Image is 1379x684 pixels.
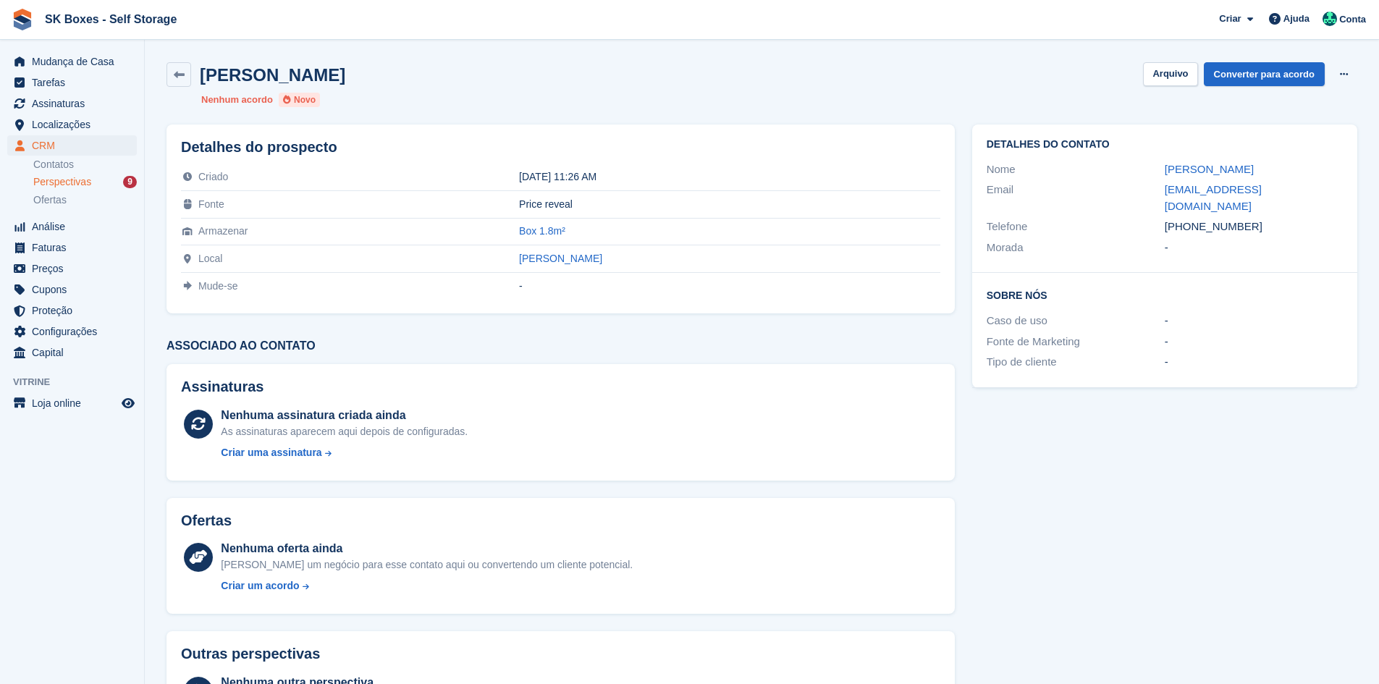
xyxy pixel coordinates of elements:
span: Preços [32,258,119,279]
img: Cláudio Borges [1323,12,1337,26]
h2: Detalhes do prospecto [181,139,940,156]
a: menu [7,237,137,258]
a: [EMAIL_ADDRESS][DOMAIN_NAME] [1165,183,1262,212]
a: [PERSON_NAME] [519,253,602,264]
span: Análise [32,216,119,237]
span: Vitrine [13,375,144,389]
a: SK Boxes - Self Storage [39,7,182,31]
img: stora-icon-8386f47178a22dfd0bd8f6a31ec36ba5ce8667c1dd55bd0f319d3a0aa187defe.svg [12,9,33,30]
div: Nome [987,161,1165,178]
div: Caso de uso [987,313,1165,329]
span: Localizações [32,114,119,135]
div: Morada [987,240,1165,256]
span: Local [198,253,222,264]
span: Configurações [32,321,119,342]
div: As assinaturas aparecem aqui depois de configuradas. [221,424,468,439]
a: menu [7,321,137,342]
span: Loja online [32,393,119,413]
div: Nenhuma assinatura criada ainda [221,407,468,424]
a: Criar um acordo [221,578,633,594]
span: Faturas [32,237,119,258]
span: Fonte [198,198,224,210]
a: menu [7,72,137,93]
div: 9 [123,176,137,188]
h2: [PERSON_NAME] [200,65,345,85]
div: - [519,280,940,292]
div: [DATE] 11:26 AM [519,171,940,182]
a: menu [7,93,137,114]
div: - [1165,313,1343,329]
span: Criado [198,171,228,182]
div: Email [987,182,1165,214]
div: Criar uma assinatura [221,445,321,460]
div: - [1165,354,1343,371]
a: menu [7,216,137,237]
a: menu [7,114,137,135]
div: Tipo de cliente [987,354,1165,371]
button: Arquivo [1143,62,1197,86]
a: menu [7,135,137,156]
a: Box 1.8m² [519,225,565,237]
h3: Associado ao contato [166,339,955,352]
span: Proteção [32,300,119,321]
span: Ajuda [1283,12,1310,26]
span: Assinaturas [32,93,119,114]
div: [PHONE_NUMBER] [1165,219,1343,235]
a: Converter para acordo [1204,62,1325,86]
span: Tarefas [32,72,119,93]
span: CRM [32,135,119,156]
span: Capital [32,342,119,363]
a: Ofertas [33,193,137,208]
a: Loja de pré-visualização [119,394,137,412]
div: Fonte de Marketing [987,334,1165,350]
div: Nenhuma oferta ainda [221,540,633,557]
a: Criar uma assinatura [221,445,468,460]
a: Perspectivas 9 [33,174,137,190]
div: - [1165,240,1343,256]
a: Contatos [33,158,137,172]
h2: Ofertas [181,512,232,529]
div: Telefone [987,219,1165,235]
a: menu [7,279,137,300]
span: Criar [1219,12,1241,26]
a: menu [7,342,137,363]
a: menu [7,51,137,72]
a: menu [7,300,137,321]
h2: Assinaturas [181,379,940,395]
span: Conta [1339,12,1366,27]
div: Price reveal [519,198,940,210]
span: Armazenar [198,225,248,237]
li: Novo [279,93,320,107]
a: [PERSON_NAME] [1165,163,1254,175]
span: Cupons [32,279,119,300]
li: Nenhum acordo [201,93,273,107]
div: Criar um acordo [221,578,299,594]
a: menu [7,393,137,413]
h2: Outras perspectivas [181,646,320,662]
h2: Sobre Nós [987,287,1343,302]
span: Perspectivas [33,175,91,189]
div: [PERSON_NAME] um negócio para esse contato aqui ou convertendo um cliente potencial. [221,557,633,573]
span: Mudança de Casa [32,51,119,72]
a: menu [7,258,137,279]
span: Ofertas [33,193,67,207]
div: - [1165,334,1343,350]
span: Mude-se [198,280,237,292]
h2: Detalhes do contato [987,139,1343,151]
